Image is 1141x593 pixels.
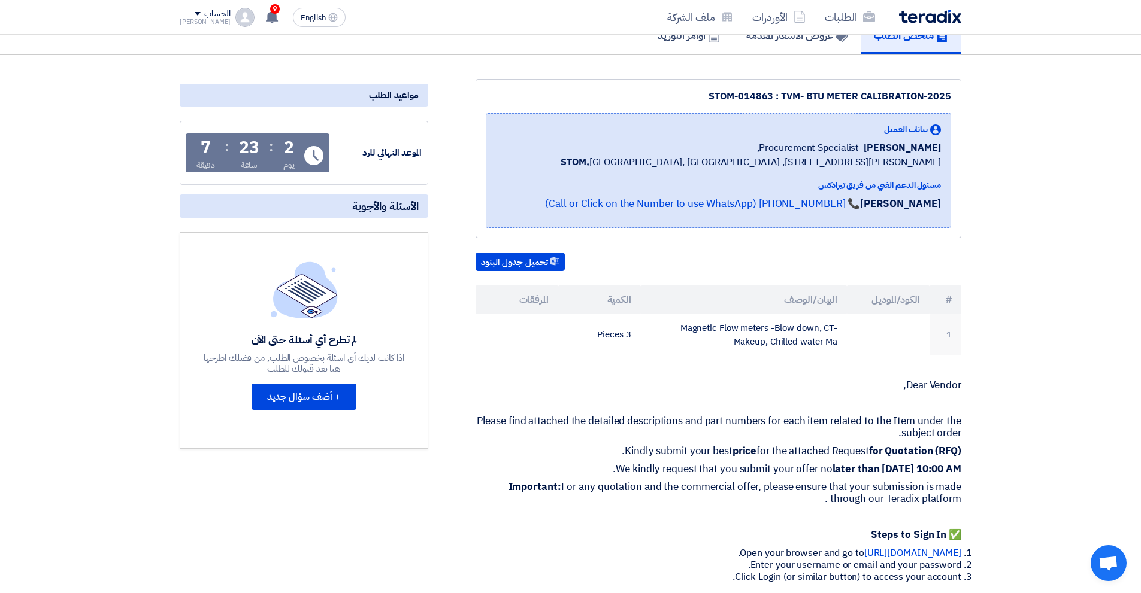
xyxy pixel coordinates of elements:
a: أوامر التوريد [644,16,733,54]
span: [PERSON_NAME] [864,141,941,155]
a: ملخص الطلب [861,16,961,54]
a: ملف الشركة [658,3,743,31]
button: English [293,8,346,27]
b: STOM, [561,155,589,169]
div: يوم [283,159,295,171]
li: Enter your username or email and your password. [476,559,961,571]
td: 1 [930,314,961,355]
a: عروض الأسعار المقدمة [733,16,861,54]
p: Please find attached the detailed descriptions and part numbers for each item related to the Item... [476,415,961,439]
span: الأسئلة والأجوبة [352,199,419,213]
strong: price [733,443,757,458]
th: البيان/الوصف [641,285,848,314]
p: We kindly request that you submit your offer no . [476,463,961,475]
div: مواعيد الطلب [180,84,428,107]
div: : [269,136,273,157]
div: 7 [201,139,211,156]
span: [GEOGRAPHIC_DATA], [GEOGRAPHIC_DATA] ,[STREET_ADDRESS][PERSON_NAME] [561,155,941,169]
div: ساعة [241,159,258,171]
div: : [225,136,229,157]
strong: Important: [509,479,561,494]
th: المرفقات [476,285,558,314]
span: Procurement Specialist, [757,141,859,155]
div: 23 [239,139,259,156]
div: الموعد النهائي للرد [332,146,422,160]
h5: أوامر التوريد [658,28,720,42]
span: English [301,14,326,22]
div: Open chat [1091,545,1127,581]
div: الحساب [204,9,230,19]
strong: ✅ Steps to Sign In [871,527,961,542]
a: 📞 [PHONE_NUMBER] (Call or Click on the Number to use WhatsApp) [545,196,860,211]
img: Teradix logo [899,10,961,23]
div: دقيقة [196,159,215,171]
div: لم تطرح أي أسئلة حتى الآن [202,333,406,346]
th: الكمية [558,285,641,314]
li: Open your browser and go to . [476,547,961,559]
div: [PERSON_NAME] [180,19,231,25]
strong: [PERSON_NAME] [860,196,941,211]
td: 3 Pieces [558,314,641,355]
div: اذا كانت لديك أي اسئلة بخصوص الطلب, من فضلك اطرحها هنا بعد قبولك للطلب [202,352,406,374]
button: تحميل جدول البنود [476,253,565,272]
div: مسئول الدعم الفني من فريق تيرادكس [545,179,941,191]
td: Magnetic Flow meters -Blow down, CT-Makeup, Chilled water Ma [641,314,848,355]
p: Kindly submit your best for the attached Request . [476,445,961,457]
button: + أضف سؤال جديد [252,384,356,410]
a: الطلبات [815,3,885,31]
th: # [930,285,961,314]
p: Dear Vendor, [476,379,961,391]
img: empty_state_list.svg [271,261,338,318]
p: For any quotation and the commercial offer, please ensure that your submission is made through ou... [476,481,961,505]
strong: for Quotation (RFQ) [869,443,961,458]
span: 9 [270,4,280,14]
strong: later than [DATE] 10:00 AM [833,461,961,476]
div: 2 [284,139,294,156]
span: بيانات العميل [884,123,928,136]
th: الكود/الموديل [847,285,930,314]
h5: ملخص الطلب [874,28,948,42]
h5: عروض الأسعار المقدمة [746,28,848,42]
div: STOM-014863 : TVM- BTU METER CALIBRATION-2025 [486,89,951,104]
a: الأوردرات [743,3,815,31]
a: [URL][DOMAIN_NAME] [864,546,961,560]
li: Click Login (or similar button) to access your account. [476,571,961,583]
img: profile_test.png [235,8,255,27]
